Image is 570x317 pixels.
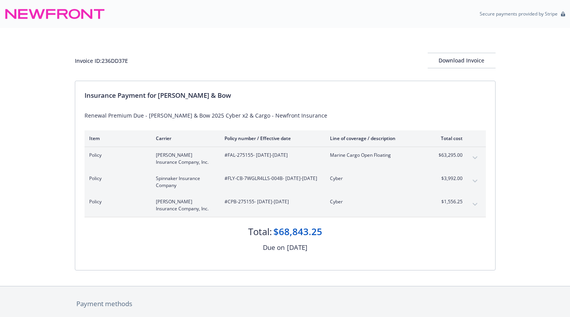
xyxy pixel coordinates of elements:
[156,135,212,142] div: Carrier
[89,135,143,142] div: Item
[434,175,463,182] span: $3,992.00
[434,135,463,142] div: Total cost
[156,198,212,212] span: [PERSON_NAME] Insurance Company, Inc.
[89,175,143,182] span: Policy
[330,198,421,205] span: Cyber
[156,152,212,166] span: [PERSON_NAME] Insurance Company, Inc.
[85,194,486,217] div: Policy[PERSON_NAME] Insurance Company, Inc.#CPB-275155- [DATE]-[DATE]Cyber$1,556.25expand content
[156,175,212,189] span: Spinnaker Insurance Company
[469,198,481,211] button: expand content
[85,170,486,194] div: PolicySpinnaker Insurance Company#FLY-CB-7WGLR4LLS-004B- [DATE]-[DATE]Cyber$3,992.00expand content
[85,147,486,170] div: Policy[PERSON_NAME] Insurance Company, Inc.#FAL-275155- [DATE]-[DATE]Marine Cargo Open Floating$6...
[480,10,558,17] p: Secure payments provided by Stripe
[330,175,421,182] span: Cyber
[434,152,463,159] span: $63,295.00
[330,135,421,142] div: Line of coverage / description
[330,152,421,159] span: Marine Cargo Open Floating
[75,57,128,65] div: Invoice ID: 236DD37E
[248,225,272,238] div: Total:
[225,175,318,182] span: #FLY-CB-7WGLR4LLS-004B - [DATE]-[DATE]
[89,198,143,205] span: Policy
[434,198,463,205] span: $1,556.25
[225,152,318,159] span: #FAL-275155 - [DATE]-[DATE]
[85,90,486,100] div: Insurance Payment for [PERSON_NAME] & Bow
[287,243,307,253] div: [DATE]
[428,53,496,68] button: Download Invoice
[263,243,285,253] div: Due on
[89,152,143,159] span: Policy
[85,111,486,120] div: Renewal Premium Due - [PERSON_NAME] & Bow 2025 Cyber x2 & Cargo - Newfront Insurance
[469,152,481,164] button: expand content
[76,299,494,309] div: Payment methods
[225,135,318,142] div: Policy number / Effective date
[469,175,481,187] button: expand content
[273,225,322,238] div: $68,843.25
[225,198,318,205] span: #CPB-275155 - [DATE]-[DATE]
